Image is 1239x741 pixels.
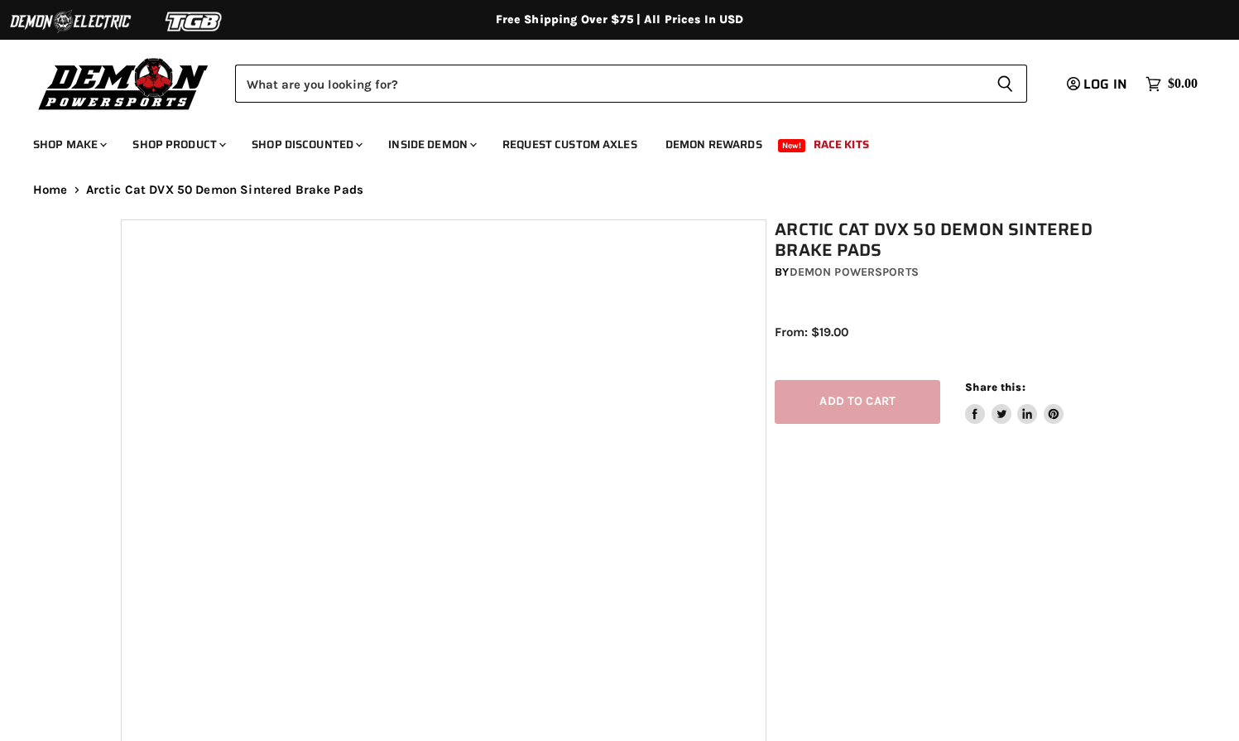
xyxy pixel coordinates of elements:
a: Log in [1059,77,1137,92]
a: Demon Powersports [790,265,919,279]
span: New! [778,139,806,152]
a: Shop Make [21,128,117,161]
a: $0.00 [1137,72,1206,96]
form: Product [235,65,1027,103]
img: TGB Logo 2 [132,6,257,37]
div: by [775,263,1126,281]
img: Demon Electric Logo 2 [8,6,132,37]
a: Race Kits [801,128,881,161]
a: Demon Rewards [653,128,775,161]
span: $0.00 [1168,76,1198,92]
a: Inside Demon [376,128,487,161]
a: Shop Product [120,128,236,161]
span: Arctic Cat DVX 50 Demon Sintered Brake Pads [86,183,363,197]
aside: Share this: [965,380,1064,424]
a: Home [33,183,68,197]
input: Search [235,65,983,103]
ul: Main menu [21,121,1193,161]
button: Search [983,65,1027,103]
a: Shop Discounted [239,128,372,161]
a: Request Custom Axles [490,128,650,161]
h1: Arctic Cat DVX 50 Demon Sintered Brake Pads [775,219,1126,261]
span: From: $19.00 [775,325,848,339]
span: Log in [1083,74,1127,94]
img: Demon Powersports [33,54,214,113]
span: Share this: [965,381,1025,393]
